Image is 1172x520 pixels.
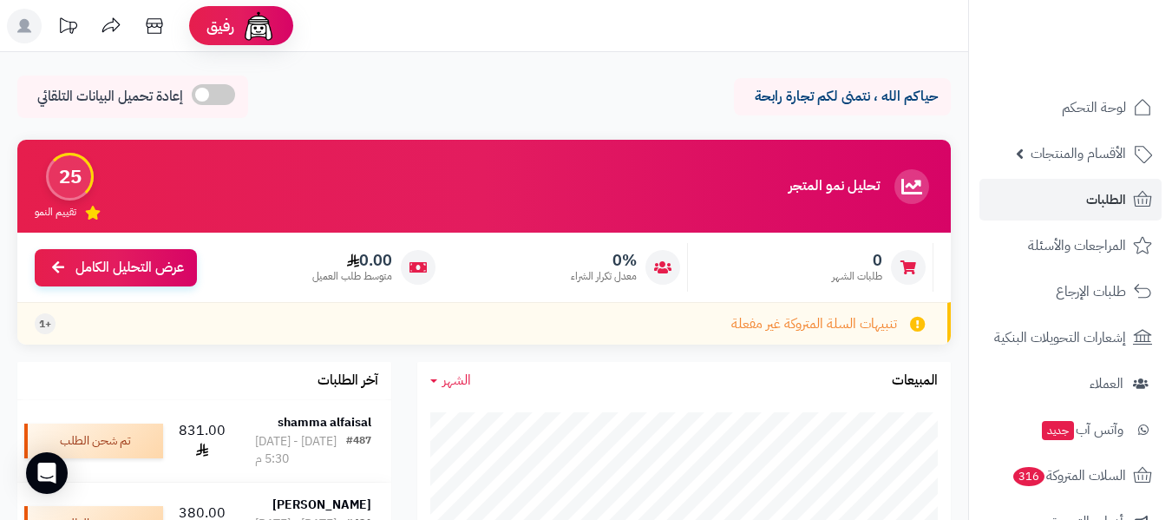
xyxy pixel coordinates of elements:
strong: shamma alfaisal [278,413,371,431]
a: السلات المتروكة316 [979,455,1162,497]
a: إشعارات التحويلات البنكية [979,317,1162,359]
p: حياكم الله ، نتمنى لكم تجارة رابحة [747,87,938,107]
span: +1 [39,317,51,332]
span: معدل تكرار الشراء [571,269,637,284]
a: وآتس آبجديد [979,409,1162,451]
h3: المبيعات [892,373,938,389]
a: المراجعات والأسئلة [979,225,1162,267]
span: لوحة التحكم [1062,95,1126,120]
div: #487 [346,433,371,468]
a: الشهر [430,371,471,391]
h3: آخر الطلبات [318,373,378,389]
a: الطلبات [979,179,1162,221]
a: تحديثات المنصة [46,9,89,48]
span: الأقسام والمنتجات [1031,142,1126,166]
span: إعادة تحميل البيانات التلقائي [37,87,183,107]
span: 0.00 [312,251,392,270]
span: متوسط طلب العميل [312,269,392,284]
span: العملاء [1090,372,1123,396]
a: عرض التحليل الكامل [35,249,197,286]
span: 316 [1013,467,1044,486]
span: تقييم النمو [35,205,76,220]
span: إشعارات التحويلات البنكية [994,326,1126,350]
span: السلات المتروكة [1012,464,1126,488]
span: الشهر [442,370,471,391]
div: [DATE] - [DATE] 5:30 م [255,433,346,468]
span: تنبيهات السلة المتروكة غير مفعلة [731,314,897,334]
div: تم شحن الطلب [24,424,163,458]
div: Open Intercom Messenger [26,452,68,494]
span: جديد [1042,421,1074,440]
a: العملاء [979,363,1162,405]
td: 831.00 [170,400,235,482]
img: ai-face.png [241,9,276,43]
a: لوحة التحكم [979,87,1162,128]
span: وآتس آب [1040,418,1123,442]
h3: تحليل نمو المتجر [789,179,880,194]
span: 0 [832,251,882,270]
strong: [PERSON_NAME] [272,496,371,514]
a: طلبات الإرجاع [979,271,1162,313]
span: طلبات الإرجاع [1056,280,1126,304]
span: عرض التحليل الكامل [75,258,184,278]
span: طلبات الشهر [832,269,882,284]
span: المراجعات والأسئلة [1028,234,1126,258]
span: الطلبات [1086,188,1126,212]
span: رفيق [206,16,234,36]
span: 0% [571,251,637,270]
